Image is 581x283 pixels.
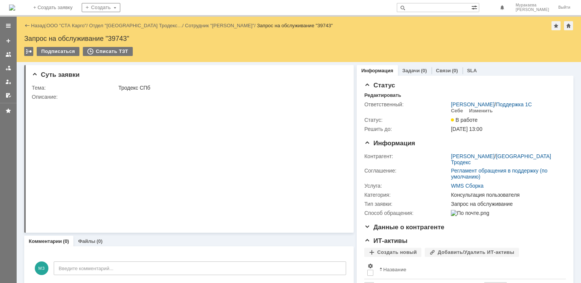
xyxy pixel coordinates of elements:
[451,153,551,165] a: [GEOGRAPHIC_DATA] Тродекс
[564,21,573,30] div: Сделать домашней страницей
[35,261,48,275] span: МЗ
[364,210,449,216] div: Способ обращения:
[364,117,449,123] div: Статус:
[376,260,560,279] th: Название
[32,85,117,91] div: Тема:
[47,23,87,28] a: ООО "СТА Карго"
[2,89,14,101] a: Мои согласования
[364,101,449,107] div: Ответственный:
[9,5,15,11] a: Перейти на домашнюю страницу
[471,3,479,11] span: Расширенный поиск
[451,153,494,159] a: [PERSON_NAME]
[63,238,69,244] div: (0)
[364,92,401,98] div: Редактировать
[361,68,393,73] a: Информация
[364,183,449,189] div: Услуга:
[257,23,333,28] div: Запрос на обслуживание "39743"
[451,201,562,207] div: Запрос на обслуживание
[551,21,561,30] div: Добавить в избранное
[364,140,415,147] span: Информация
[451,153,562,165] div: /
[364,192,449,198] div: Категория:
[436,68,451,73] a: Связи
[383,267,406,272] div: Название
[451,108,463,114] div: Себе
[496,101,532,107] a: Поддержка 1С
[364,82,395,89] span: Статус
[2,48,14,61] a: Заявки на командах
[31,23,45,28] a: Назад
[451,101,532,107] div: /
[421,68,427,73] div: (0)
[47,23,89,28] div: /
[451,192,562,198] div: Консультация пользователя
[469,108,493,114] div: Изменить
[451,168,547,180] a: Регламент обращения в поддержку (по умолчанию)
[78,238,95,244] a: Файлы
[24,47,33,56] div: Работа с массовостью
[24,35,573,42] div: Запрос на обслуживание "39743"
[402,68,420,73] a: Задачи
[2,76,14,88] a: Мои заявки
[451,183,483,189] a: WMS Сборка
[364,168,449,174] div: Соглашение:
[185,23,254,28] a: Сотрудник "[PERSON_NAME]"
[367,263,373,269] span: Настройки
[185,23,257,28] div: /
[364,224,444,231] span: Данные о контрагенте
[451,117,477,123] span: В работе
[451,101,494,107] a: [PERSON_NAME]
[45,22,46,28] div: |
[364,153,449,159] div: Контрагент:
[451,126,482,132] span: [DATE] 13:00
[452,68,458,73] div: (0)
[32,71,79,78] span: Суть заявки
[82,3,120,12] div: Создать
[2,62,14,74] a: Заявки в моей ответственности
[96,238,103,244] div: (0)
[364,237,407,244] span: ИТ-активы
[467,68,477,73] a: SLA
[9,5,15,11] img: logo
[2,35,14,47] a: Создать заявку
[364,126,449,132] div: Решить до:
[89,23,185,28] div: /
[451,210,489,216] img: По почте.png
[29,238,62,244] a: Комментарии
[516,8,549,12] span: [PERSON_NAME]
[516,3,549,8] span: Муракаева
[32,94,345,100] div: Описание:
[364,201,449,207] div: Тип заявки:
[89,23,182,28] a: Отдел "[GEOGRAPHIC_DATA] Тродекс…
[118,85,343,91] div: Тродекс СПб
